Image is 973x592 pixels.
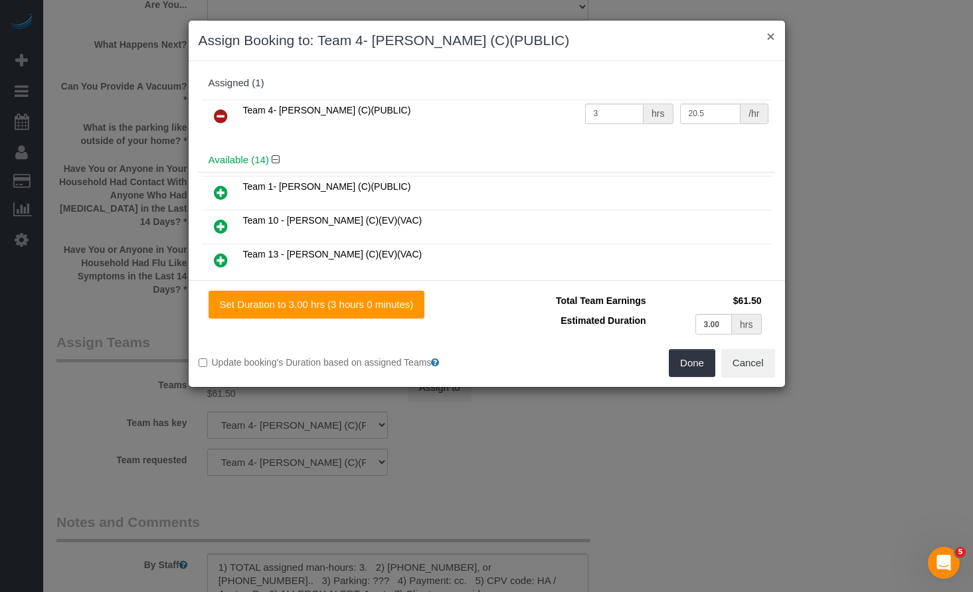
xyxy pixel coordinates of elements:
[209,155,765,166] h4: Available (14)
[955,547,966,557] span: 5
[928,547,960,579] iframe: Intercom live chat
[497,291,650,311] td: Total Team Earnings
[721,349,775,377] button: Cancel
[209,291,425,319] button: Set Duration to 3.00 hrs (3 hours 0 minutes)
[561,315,646,326] span: Estimated Duration
[199,31,775,50] h3: Assign Booking to: Team 4- [PERSON_NAME] (C)(PUBLIC)
[732,314,761,334] div: hrs
[243,181,411,192] span: Team 1- [PERSON_NAME] (C)(PUBLIC)
[669,349,715,377] button: Done
[209,78,765,89] div: Assigned (1)
[644,104,673,124] div: hrs
[243,249,422,259] span: Team 13 - [PERSON_NAME] (C)(EV)(VAC)
[741,104,768,124] div: /hr
[766,29,774,43] button: ×
[243,215,422,226] span: Team 10 - [PERSON_NAME] (C)(EV)(VAC)
[199,356,477,369] label: Update booking's Duration based on assigned Teams
[650,291,765,311] td: $61.50
[243,105,411,115] span: Team 4- [PERSON_NAME] (C)(PUBLIC)
[199,358,207,367] input: Update booking's Duration based on assigned Teams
